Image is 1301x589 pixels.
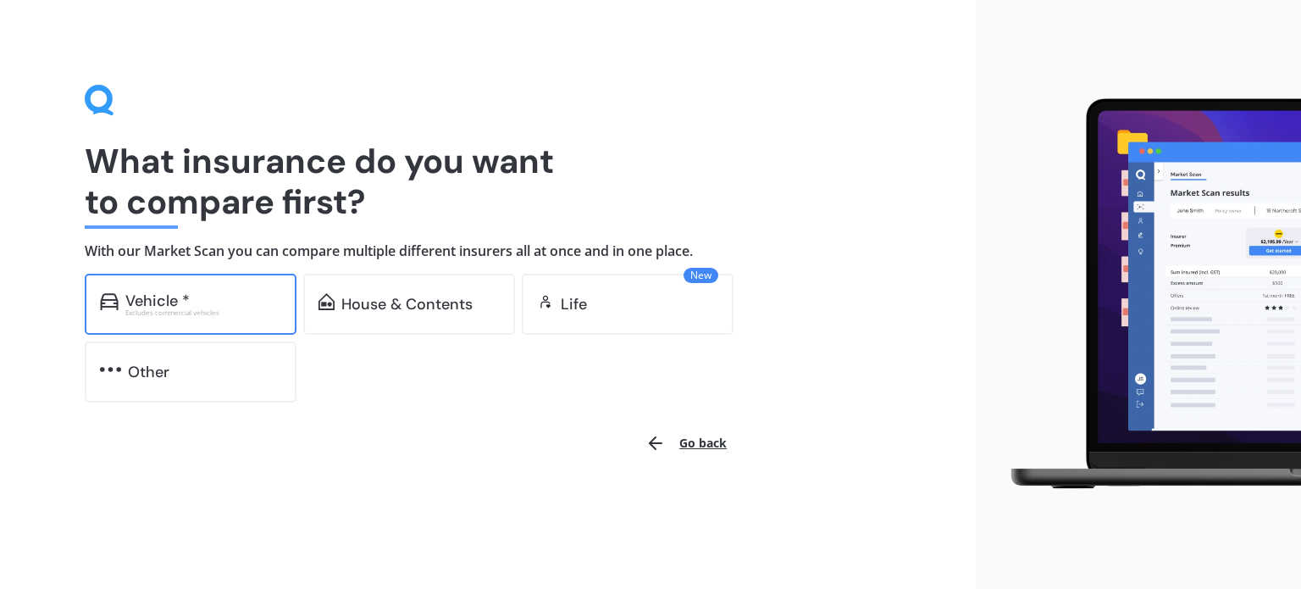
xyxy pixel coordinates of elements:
button: Go back [635,423,737,464]
img: car.f15378c7a67c060ca3f3.svg [100,293,119,310]
img: life.f720d6a2d7cdcd3ad642.svg [537,293,554,310]
span: New [684,268,718,283]
div: Excludes commercial vehicles [125,309,281,316]
div: Other [128,364,169,381]
h1: What insurance do you want to compare first? [85,141,891,222]
div: Vehicle * [125,292,190,309]
h4: With our Market Scan you can compare multiple different insurers all at once and in one place. [85,242,891,260]
div: House & Contents [341,296,473,313]
img: laptop.webp [989,90,1301,499]
div: Life [561,296,587,313]
img: other.81dba5aafe580aa69f38.svg [100,361,121,378]
img: home-and-contents.b802091223b8502ef2dd.svg [318,293,335,310]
